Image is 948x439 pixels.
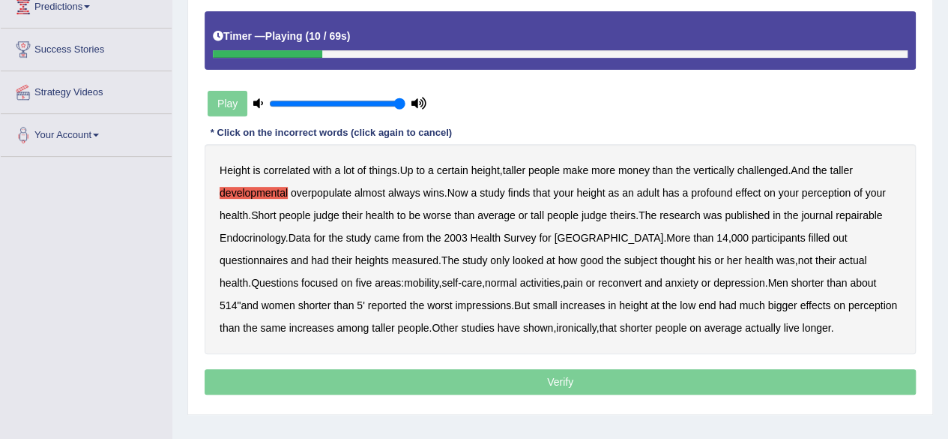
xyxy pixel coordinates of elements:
b: average [704,322,743,334]
b: mobility [404,277,438,289]
b: and [644,277,662,289]
b: pain [563,277,582,289]
b: actual [839,254,866,266]
b: a [334,164,340,176]
b: the [410,299,424,311]
b: ( [305,30,309,42]
b: be [408,209,420,221]
b: anxiety [665,277,698,289]
a: Strategy Videos [1,71,172,109]
b: focused [301,277,338,289]
b: worst [427,299,452,311]
b: care [462,277,482,289]
b: Data [289,232,311,244]
b: participants [752,232,806,244]
b: women [262,299,295,311]
b: and [241,299,258,311]
b: has [662,187,680,199]
b: [GEOGRAPHIC_DATA] [554,232,663,244]
b: developmental [220,187,288,199]
b: that [599,322,616,334]
b: came [374,232,399,244]
b: The [638,209,656,221]
b: was [776,254,795,266]
b: for [539,232,551,244]
b: had [719,299,736,311]
b: bigger [768,299,797,311]
b: in [773,209,781,221]
b: questionnaires [220,254,288,266]
b: on [764,187,776,199]
b: subject [624,254,656,266]
b: Height [220,164,250,176]
b: repairable [836,209,882,221]
b: on [833,299,845,311]
b: measured [392,254,438,266]
b: among [336,322,369,334]
b: low [680,299,695,311]
b: almost [354,187,385,199]
b: same [261,322,286,334]
b: not [797,254,812,266]
a: Success Stories [1,29,172,66]
b: a [682,187,688,199]
b: than [333,299,354,311]
b: on [689,322,701,334]
b: or [714,254,723,266]
b: small [533,299,558,311]
b: studies [461,322,494,334]
b: of [357,164,366,176]
b: Survey [504,232,537,244]
b: of [854,187,863,199]
b: money [618,164,650,176]
b: than [693,232,713,244]
b: end [698,299,716,311]
b: overpopulate [291,187,351,199]
b: than [220,322,240,334]
b: her [726,254,741,266]
b: filled [808,232,830,244]
b: at [546,254,555,266]
b: your [778,187,798,199]
b: Playing [265,30,303,42]
b: Short [251,209,276,221]
b: about [850,277,876,289]
b: things [369,164,396,176]
b: average [477,209,516,221]
b: people [655,322,686,334]
b: their [331,254,351,266]
b: adult [637,187,659,199]
b: reconvert [598,277,641,289]
b: make [563,164,588,176]
a: Your Account [1,114,172,152]
b: the [662,299,677,311]
b: or [701,277,710,289]
b: vertically [693,164,734,176]
b: people [528,164,560,176]
b: shorter [298,299,331,311]
b: 5' [357,299,364,311]
b: Now [447,187,468,199]
b: the [812,164,827,176]
b: lot [343,164,354,176]
b: good [580,254,603,266]
b: your [553,187,573,199]
b: 2003 [444,232,467,244]
b: activities [520,277,561,289]
b: journal [801,209,833,221]
b: people [547,209,579,221]
b: increases [289,322,334,334]
b: challenged [737,164,788,176]
h5: Timer — [213,31,350,42]
b: looked [513,254,543,266]
b: shorter [620,322,653,334]
b: on [341,277,353,289]
b: people [279,209,310,221]
b: 000 [731,232,749,244]
b: always [388,187,420,199]
b: self [441,277,458,289]
b: actually [745,322,780,334]
b: had [311,254,328,266]
b: longer [802,322,830,334]
b: More [666,232,690,244]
